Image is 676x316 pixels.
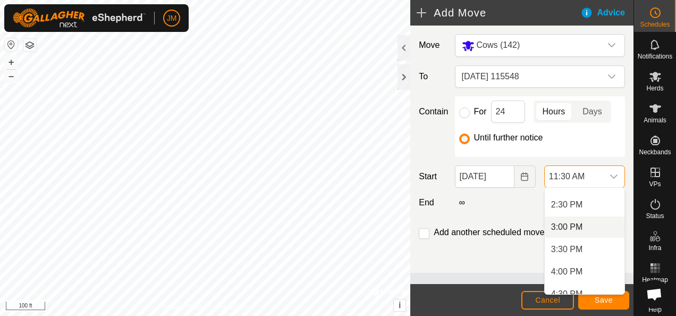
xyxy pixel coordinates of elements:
[458,66,601,87] span: 2025-01-28 115548
[535,296,560,304] span: Cancel
[578,291,629,310] button: Save
[648,306,662,313] span: Help
[640,21,670,28] span: Schedules
[455,198,469,207] label: ∞
[601,66,622,87] div: dropdown trigger
[5,38,18,51] button: Reset Map
[415,65,450,88] label: To
[595,296,613,304] span: Save
[638,53,672,60] span: Notifications
[551,198,583,211] span: 2:30 PM
[649,181,661,187] span: VPs
[551,221,583,234] span: 3:00 PM
[521,291,574,310] button: Cancel
[648,245,661,251] span: Infra
[543,105,565,118] span: Hours
[415,170,450,183] label: Start
[545,284,624,305] li: 4:30 PM
[580,6,633,19] div: Advice
[474,134,543,142] label: Until further notice
[434,228,544,237] label: Add another scheduled move
[167,13,177,24] span: JM
[603,166,624,187] div: dropdown trigger
[545,166,603,187] span: 11:30 AM
[545,217,624,238] li: 3:00 PM
[551,265,583,278] span: 4:00 PM
[639,149,671,155] span: Neckbands
[545,194,624,215] li: 2:30 PM
[642,277,668,283] span: Heatmap
[477,40,520,49] span: Cows (142)
[394,300,405,311] button: i
[458,35,601,56] span: Cows
[5,56,18,69] button: +
[216,302,247,312] a: Contact Us
[582,105,602,118] span: Days
[545,239,624,260] li: 3:30 PM
[551,288,583,301] span: 4:30 PM
[474,107,487,116] label: For
[545,261,624,282] li: 4:00 PM
[13,9,146,28] img: Gallagher Logo
[601,35,622,56] div: dropdown trigger
[163,302,203,312] a: Privacy Policy
[640,280,669,309] div: Open chat
[399,301,401,310] span: i
[646,85,663,92] span: Herds
[646,213,664,219] span: Status
[514,165,536,188] button: Choose Date
[5,70,18,82] button: –
[415,34,450,57] label: Move
[415,105,450,118] label: Contain
[415,196,450,209] label: End
[417,6,580,19] h2: Add Move
[23,39,36,52] button: Map Layers
[551,243,583,256] span: 3:30 PM
[644,117,666,123] span: Animals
